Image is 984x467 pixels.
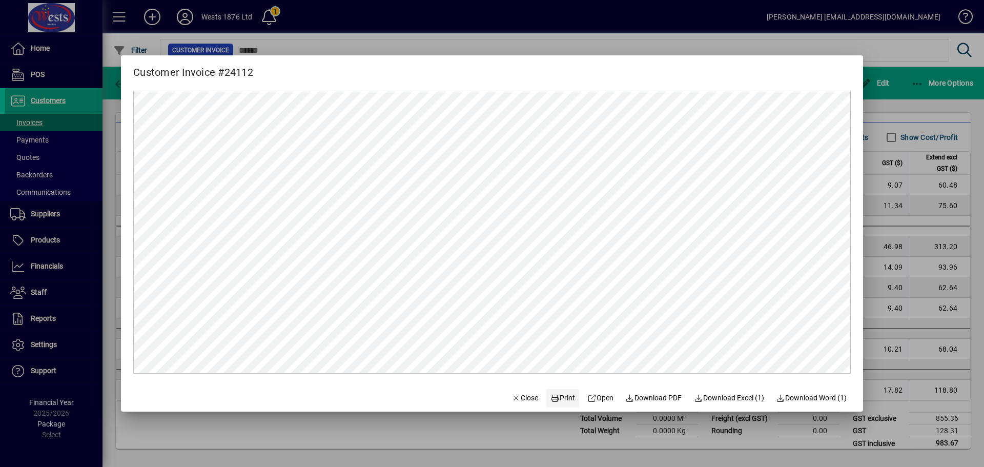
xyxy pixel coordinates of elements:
span: Open [587,393,613,403]
button: Download Excel (1) [690,389,768,408]
span: Download Excel (1) [694,393,764,403]
button: Close [508,389,543,408]
button: Print [546,389,579,408]
h2: Customer Invoice #24112 [121,55,265,80]
button: Download Word (1) [772,389,851,408]
span: Download PDF [626,393,682,403]
span: Download Word (1) [776,393,847,403]
span: Close [512,393,539,403]
span: Print [550,393,575,403]
a: Open [583,389,618,408]
a: Download PDF [622,389,686,408]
